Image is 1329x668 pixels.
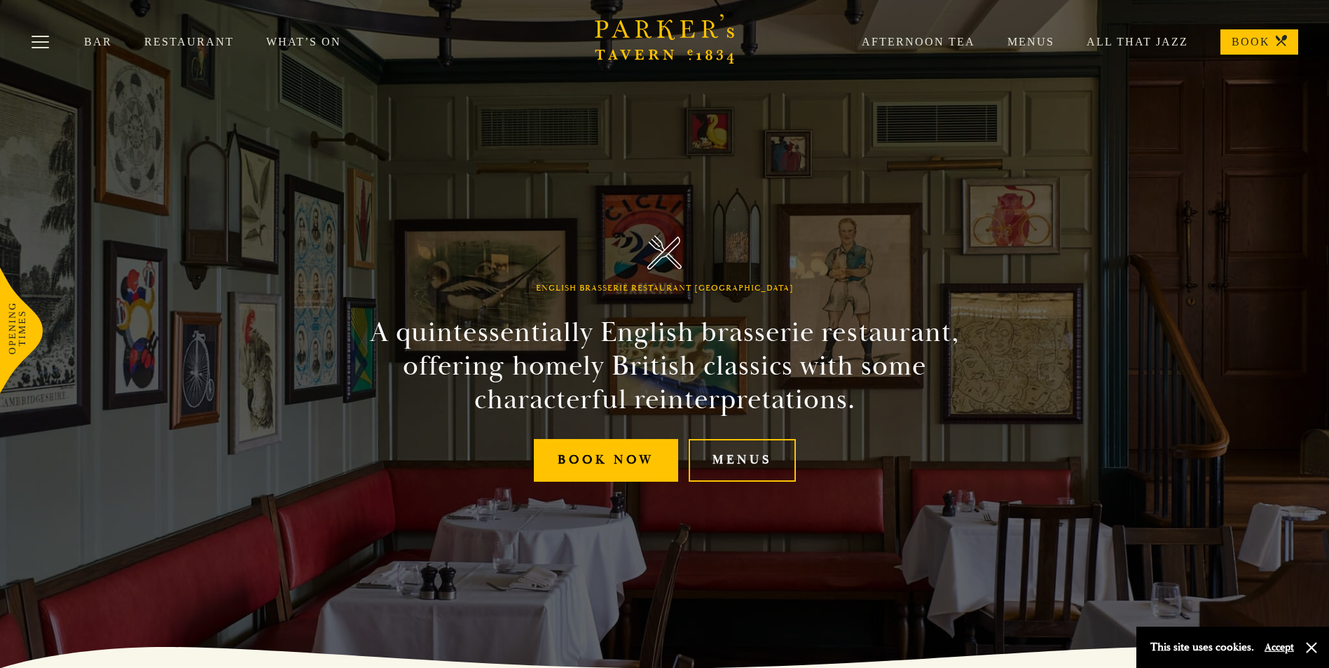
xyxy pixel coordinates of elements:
button: Accept [1265,641,1294,654]
a: Menus [689,439,796,482]
h1: English Brasserie Restaurant [GEOGRAPHIC_DATA] [536,284,794,293]
img: Parker's Tavern Brasserie Cambridge [647,235,682,270]
h2: A quintessentially English brasserie restaurant, offering homely British classics with some chara... [345,316,984,417]
button: Close and accept [1304,641,1318,655]
p: This site uses cookies. [1150,637,1254,657]
a: Book Now [534,439,678,482]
